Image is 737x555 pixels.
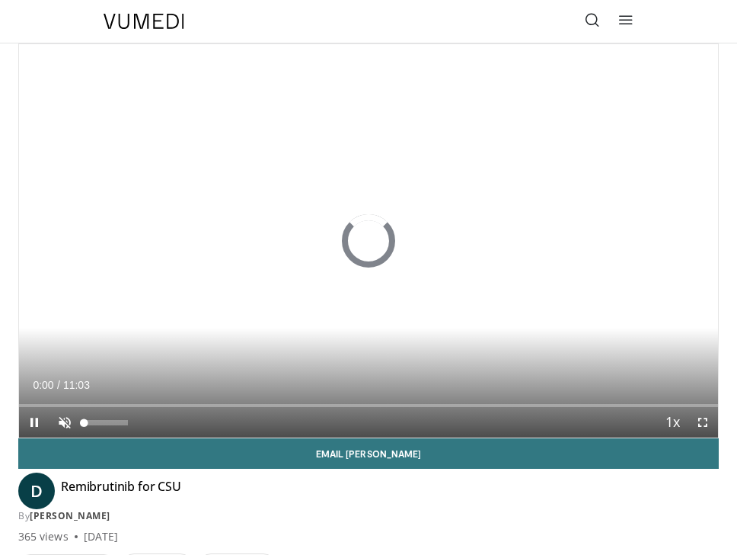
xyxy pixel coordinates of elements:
[688,407,718,438] button: Fullscreen
[57,379,60,391] span: /
[18,438,719,469] a: Email [PERSON_NAME]
[84,529,118,544] div: [DATE]
[61,479,181,503] h4: Remibrutinib for CSU
[18,509,719,523] div: By
[18,529,69,544] span: 365 views
[19,407,49,438] button: Pause
[104,14,184,29] img: VuMedi Logo
[63,379,90,391] span: 11:03
[18,473,55,509] a: D
[49,407,80,438] button: Unmute
[33,379,53,391] span: 0:00
[19,44,718,438] video-js: Video Player
[84,420,127,425] div: Volume Level
[657,407,688,438] button: Playback Rate
[19,404,718,407] div: Progress Bar
[30,509,110,522] a: [PERSON_NAME]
